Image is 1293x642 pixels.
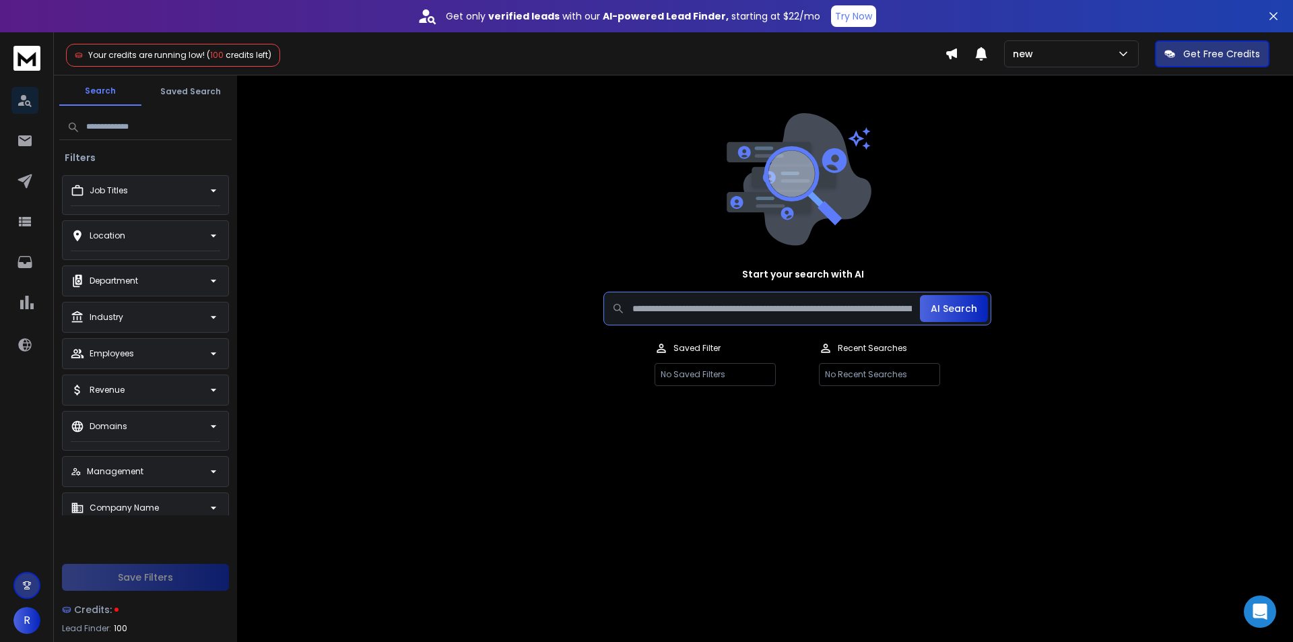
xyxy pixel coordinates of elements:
[207,49,271,61] span: ( credits left)
[488,9,560,23] strong: verified leads
[13,607,40,634] button: R
[742,267,864,281] h1: Start your search with AI
[62,596,229,623] a: Credits:
[1155,40,1269,67] button: Get Free Credits
[90,421,127,432] p: Domains
[603,9,729,23] strong: AI-powered Lead Finder,
[673,343,721,354] p: Saved Filter
[920,295,988,322] button: AI Search
[838,343,907,354] p: Recent Searches
[835,9,872,23] p: Try Now
[819,363,940,386] p: No Recent Searches
[114,623,127,634] span: 100
[88,49,205,61] span: Your credits are running low!
[150,78,232,105] button: Saved Search
[59,77,141,106] button: Search
[74,603,112,616] span: Credits:
[90,385,125,395] p: Revenue
[87,466,143,477] p: Management
[90,312,123,323] p: Industry
[59,151,101,164] h3: Filters
[655,363,776,386] p: No Saved Filters
[90,503,159,513] p: Company Name
[1013,47,1038,61] p: new
[90,276,138,286] p: Department
[723,113,871,246] img: image
[446,9,820,23] p: Get only with our starting at $22/mo
[62,623,111,634] p: Lead Finder:
[1244,596,1276,628] div: Open Intercom Messenger
[90,185,128,196] p: Job Titles
[210,49,224,61] span: 100
[90,230,125,241] p: Location
[831,5,876,27] button: Try Now
[13,46,40,71] img: logo
[1183,47,1260,61] p: Get Free Credits
[90,348,134,359] p: Employees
